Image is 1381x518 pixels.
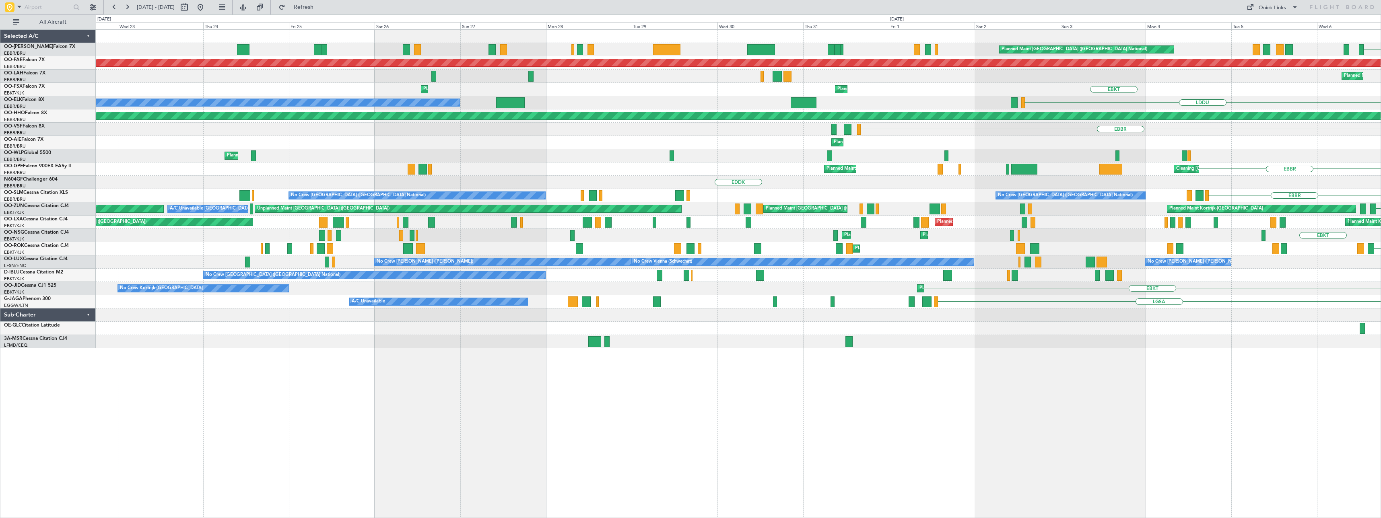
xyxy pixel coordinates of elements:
div: Thu 24 [203,22,289,29]
span: OO-ROK [4,243,24,248]
span: OO-AIE [4,137,21,142]
span: N604GF [4,177,23,182]
span: OO-FAE [4,58,23,62]
a: EBKT/KJK [4,276,24,282]
span: [DATE] - [DATE] [137,4,175,11]
div: Planned Maint Kortrijk-[GEOGRAPHIC_DATA] [1169,203,1263,215]
a: OO-LXACessna Citation CJ4 [4,217,68,222]
span: OO-GPE [4,164,23,169]
div: [DATE] [97,16,111,23]
span: OO-LUX [4,257,23,261]
a: OO-WLPGlobal 5500 [4,150,51,155]
div: Sat 26 [375,22,460,29]
a: OO-SLMCessna Citation XLS [4,190,68,195]
div: Planned Maint Kortrijk-[GEOGRAPHIC_DATA] [923,229,1016,241]
div: Planned Maint [GEOGRAPHIC_DATA] ([GEOGRAPHIC_DATA] National) [834,136,979,148]
div: No Crew [GEOGRAPHIC_DATA] ([GEOGRAPHIC_DATA] National) [998,189,1133,201]
a: OO-VSFFalcon 8X [4,124,45,129]
div: Planned Maint Kortrijk-[GEOGRAPHIC_DATA] [919,282,1013,294]
a: OO-GPEFalcon 900EX EASy II [4,164,71,169]
span: OO-NSG [4,230,24,235]
span: OO-LAH [4,71,23,76]
div: Planned Maint [GEOGRAPHIC_DATA] ([GEOGRAPHIC_DATA] National) [827,163,972,175]
div: [DATE] [890,16,904,23]
div: Planned Maint Kortrijk-[GEOGRAPHIC_DATA] [423,83,517,95]
div: A/C Unavailable [GEOGRAPHIC_DATA] ([GEOGRAPHIC_DATA] National) [170,203,319,215]
a: EBBR/BRU [4,77,26,83]
a: OO-NSGCessna Citation CJ4 [4,230,69,235]
div: Thu 31 [803,22,889,29]
span: 3A-MSR [4,336,23,341]
div: No Crew Vienna (Schwechat) [634,256,692,268]
div: No Crew [PERSON_NAME] ([PERSON_NAME]) [377,256,473,268]
span: OO-FSX [4,84,23,89]
a: OO-LAHFalcon 7X [4,71,45,76]
div: Cleaning [GEOGRAPHIC_DATA] ([GEOGRAPHIC_DATA] National) [1176,163,1311,175]
a: EBKT/KJK [4,289,24,295]
a: EBBR/BRU [4,143,26,149]
a: EBBR/BRU [4,156,26,162]
a: EBBR/BRU [4,64,26,70]
span: OO-[PERSON_NAME] [4,44,53,49]
div: Planned Maint [GEOGRAPHIC_DATA] ([GEOGRAPHIC_DATA] National) [1002,43,1147,55]
a: LFSN/ENC [4,263,26,269]
a: OO-ZUNCessna Citation CJ4 [4,203,69,208]
a: OO-[PERSON_NAME]Falcon 7X [4,44,75,49]
span: OO-HHO [4,111,25,115]
span: All Aircraft [21,19,85,25]
div: Tue 29 [632,22,717,29]
a: EBKT/KJK [4,210,24,216]
div: Mon 28 [546,22,632,29]
a: EBKT/KJK [4,236,24,242]
div: Wed 30 [717,22,803,29]
a: EBBR/BRU [4,170,26,176]
a: EGGW/LTN [4,302,28,308]
a: EBBR/BRU [4,196,26,202]
a: EBBR/BRU [4,50,26,56]
span: OO-VSF [4,124,23,129]
div: Sun 3 [1060,22,1146,29]
a: D-IBLUCessna Citation M2 [4,270,63,275]
button: All Aircraft [9,16,87,29]
span: OO-ELK [4,97,22,102]
div: Fri 25 [289,22,375,29]
div: No Crew [GEOGRAPHIC_DATA] ([GEOGRAPHIC_DATA] National) [206,269,340,281]
div: Planned Maint [GEOGRAPHIC_DATA] ([GEOGRAPHIC_DATA] National) [766,203,911,215]
a: EBKT/KJK [4,223,24,229]
span: G-JAGA [4,296,23,301]
a: EBBR/BRU [4,103,26,109]
div: Wed 23 [118,22,204,29]
a: 3A-MSRCessna Citation CJ4 [4,336,67,341]
button: Quick Links [1243,1,1302,14]
div: No Crew [GEOGRAPHIC_DATA] ([GEOGRAPHIC_DATA] National) [291,189,426,201]
span: OO-LXA [4,217,23,222]
span: OO-SLM [4,190,23,195]
a: OE-GLCCitation Latitude [4,323,60,328]
a: OO-ELKFalcon 8X [4,97,44,102]
button: Refresh [275,1,323,14]
a: OO-ROKCessna Citation CJ4 [4,243,69,248]
a: G-JAGAPhenom 300 [4,296,51,301]
div: Sun 27 [460,22,546,29]
a: OO-HHOFalcon 8X [4,111,47,115]
div: Planned Maint Kortrijk-[GEOGRAPHIC_DATA] [844,229,938,241]
span: D-IBLU [4,270,20,275]
div: A/C Unavailable [352,296,385,308]
a: OO-FSXFalcon 7X [4,84,45,89]
div: Planned Maint [GEOGRAPHIC_DATA] ([GEOGRAPHIC_DATA] National) [937,216,1083,228]
span: OO-WLP [4,150,24,155]
a: EBBR/BRU [4,130,26,136]
div: Fri 1 [889,22,975,29]
span: Refresh [287,4,321,10]
div: Planned Maint Kortrijk-[GEOGRAPHIC_DATA] [837,83,931,95]
input: Airport [25,1,71,13]
a: OO-LUXCessna Citation CJ4 [4,257,68,261]
span: OO-ZUN [4,203,24,208]
span: OO-JID [4,283,21,288]
a: LFMD/CEQ [4,342,27,348]
div: Unplanned Maint [GEOGRAPHIC_DATA] ([GEOGRAPHIC_DATA]) [257,203,390,215]
div: No Crew Kortrijk-[GEOGRAPHIC_DATA] [120,282,203,294]
div: Planned Maint Milan (Linate) [227,150,285,162]
div: Mon 4 [1146,22,1231,29]
a: OO-AIEFalcon 7X [4,137,43,142]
